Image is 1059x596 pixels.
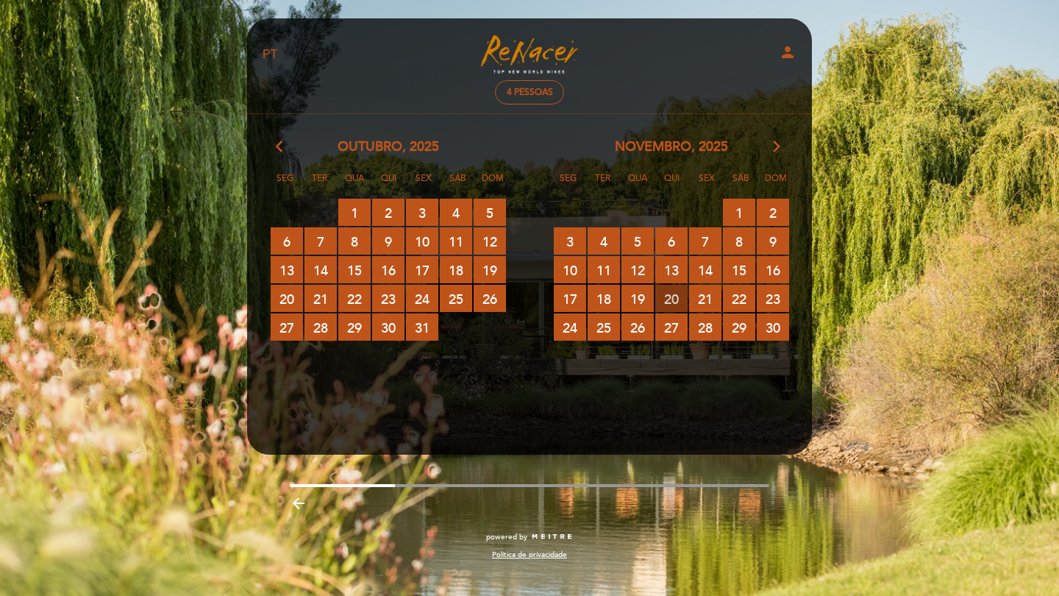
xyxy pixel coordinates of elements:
span: 4 pessoas [507,87,553,98]
span: Dom [761,171,791,198]
span: Qua [340,171,369,198]
i: arrow_forward_ios [770,138,783,157]
a: powered by [486,532,573,542]
span: 2 [757,199,789,226]
span: 24 [554,313,586,341]
span: 28 [304,313,337,341]
span: 29 [723,313,755,341]
span: 8 [338,227,371,255]
span: 22 [723,285,755,312]
span: 30 [757,313,789,341]
span: 29 [338,313,371,341]
span: 21 [689,285,721,312]
span: 30 [372,313,404,341]
span: 12 [474,227,506,255]
span: 26 [474,285,506,312]
span: Sáb [727,171,756,198]
button: person [779,43,796,66]
a: Restaurante Renacer [438,35,621,75]
span: novembro, 2025 [615,138,728,157]
span: 9 [757,227,789,255]
span: 11 [588,256,620,283]
i: person [779,43,796,61]
span: 10 [406,227,438,255]
span: 28 [689,313,721,341]
a: Política de privacidade [492,550,567,560]
span: 9 [372,227,404,255]
span: 15 [723,256,755,283]
span: 3 [554,227,586,255]
span: 5 [621,227,654,255]
span: Dom [478,171,507,198]
span: 16 [757,256,789,283]
span: Qui [374,171,404,198]
span: 7 [689,227,721,255]
span: 17 [406,256,438,283]
span: 19 [474,256,506,283]
i: arrow_backward [290,494,307,512]
span: 7 [304,227,337,255]
span: Ter [305,171,335,198]
span: 14 [689,256,721,283]
span: 26 [621,313,654,341]
span: 23 [757,285,789,312]
i: arrow_back_ios [276,138,289,157]
span: 16 [372,256,404,283]
span: 1 [723,199,755,226]
span: 27 [655,313,688,341]
span: 2 [372,199,404,226]
span: 1 [338,199,371,226]
span: 13 [655,256,688,283]
span: 24 [406,285,438,312]
span: 10 [554,256,586,283]
span: 8 [723,227,755,255]
span: 21 [304,285,337,312]
span: 12 [621,256,654,283]
span: 18 [588,285,620,312]
span: Ter [588,171,618,198]
span: 3 [406,199,438,226]
span: 4 [440,199,472,226]
span: Sáb [443,171,473,198]
span: Sex [409,171,438,198]
span: outubro, 2025 [338,138,439,157]
span: Qui [657,171,687,198]
span: 11 [440,227,472,255]
span: 27 [271,313,303,341]
span: 20 [655,285,688,312]
img: MEITRE [531,533,573,541]
span: 25 [440,285,472,312]
span: 6 [655,227,688,255]
span: Qua [623,171,652,198]
span: 23 [372,285,404,312]
span: 13 [271,256,303,283]
span: 22 [338,285,371,312]
span: Seg [554,171,583,198]
span: 19 [621,285,654,312]
span: powered by [486,532,527,542]
span: 4 [588,227,620,255]
span: 20 [271,285,303,312]
span: 25 [588,313,620,341]
span: 14 [304,256,337,283]
span: 18 [440,256,472,283]
span: 5 [474,199,506,226]
span: Sex [692,171,721,198]
span: 17 [554,285,586,312]
span: 15 [338,256,371,283]
span: Seg [271,171,300,198]
span: 31 [406,313,438,341]
span: 6 [271,227,303,255]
